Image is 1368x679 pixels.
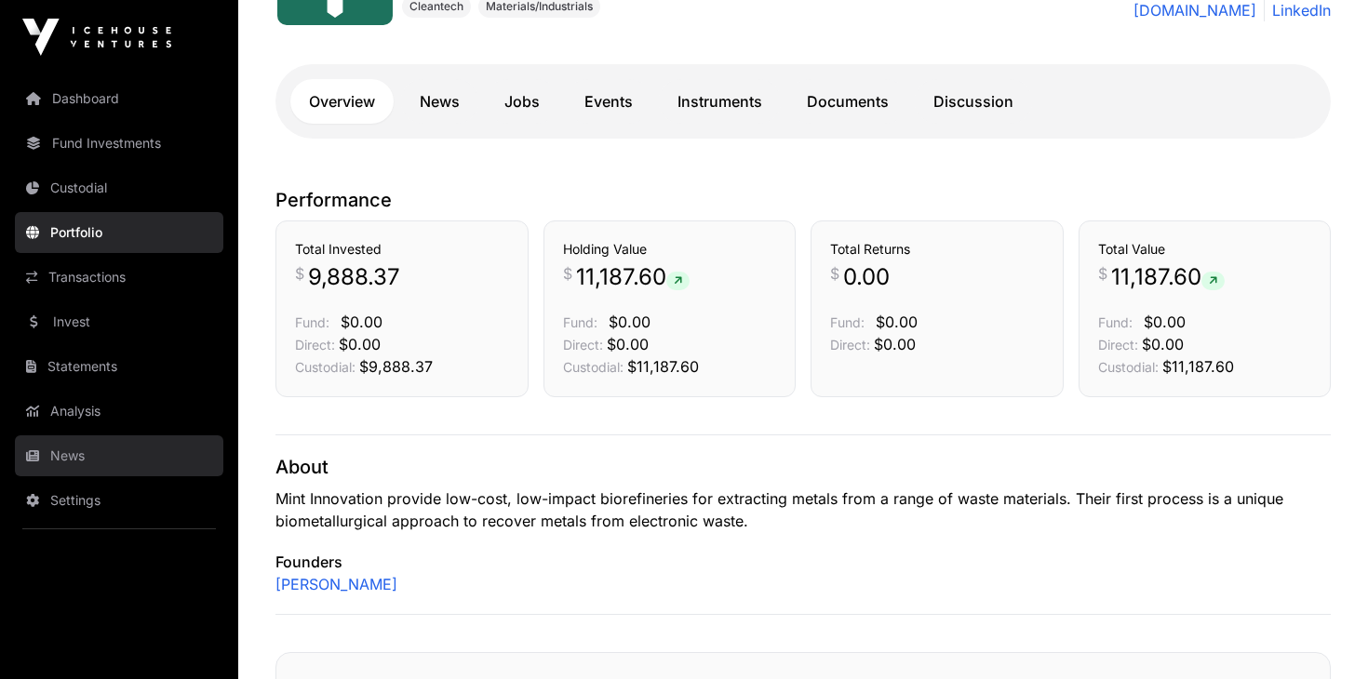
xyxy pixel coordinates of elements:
[1098,359,1159,375] span: Custodial:
[359,357,433,376] span: $9,888.37
[566,79,651,124] a: Events
[830,314,865,330] span: Fund:
[1144,313,1186,331] span: $0.00
[275,454,1331,480] p: About
[1098,337,1138,353] span: Direct:
[15,167,223,208] a: Custodial
[15,346,223,387] a: Statements
[830,240,1044,259] h3: Total Returns
[607,335,649,353] span: $0.00
[295,240,509,259] h3: Total Invested
[843,262,890,292] span: 0.00
[341,313,382,331] span: $0.00
[1111,262,1225,292] span: 11,187.60
[275,573,397,595] a: [PERSON_NAME]
[275,487,1331,532] p: Mint Innovation provide low-cost, low-impact biorefineries for extracting metals from a range of ...
[15,257,223,298] a: Transactions
[339,335,381,353] span: $0.00
[1162,357,1234,376] span: $11,187.60
[295,314,329,330] span: Fund:
[15,212,223,253] a: Portfolio
[659,79,781,124] a: Instruments
[1098,240,1312,259] h3: Total Value
[830,262,839,285] span: $
[486,79,558,124] a: Jobs
[874,335,916,353] span: $0.00
[15,301,223,342] a: Invest
[308,262,400,292] span: 9,888.37
[1142,335,1184,353] span: $0.00
[15,435,223,476] a: News
[627,357,699,376] span: $11,187.60
[876,313,918,331] span: $0.00
[275,187,1331,213] p: Performance
[563,337,603,353] span: Direct:
[295,337,335,353] span: Direct:
[563,240,777,259] h3: Holding Value
[15,480,223,521] a: Settings
[788,79,907,124] a: Documents
[275,551,1331,573] p: Founders
[563,314,597,330] span: Fund:
[15,391,223,432] a: Analysis
[576,262,690,292] span: 11,187.60
[22,19,171,56] img: Icehouse Ventures Logo
[830,337,870,353] span: Direct:
[1098,314,1133,330] span: Fund:
[15,78,223,119] a: Dashboard
[609,313,650,331] span: $0.00
[915,79,1032,124] a: Discussion
[295,262,304,285] span: $
[290,79,394,124] a: Overview
[563,359,624,375] span: Custodial:
[15,123,223,164] a: Fund Investments
[290,79,1316,124] nav: Tabs
[1275,590,1368,679] iframe: Chat Widget
[295,359,355,375] span: Custodial:
[563,262,572,285] span: $
[1098,262,1107,285] span: $
[401,79,478,124] a: News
